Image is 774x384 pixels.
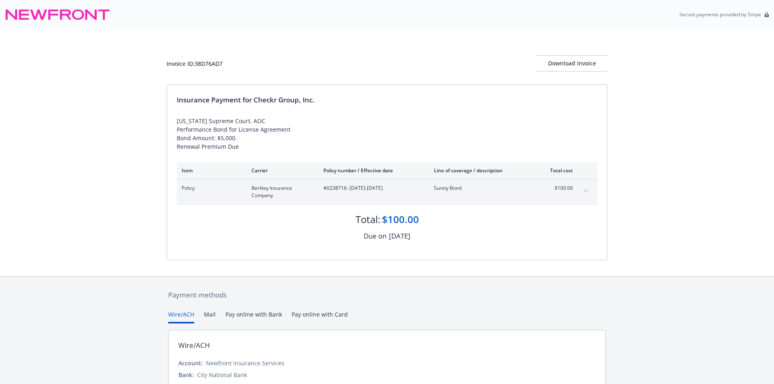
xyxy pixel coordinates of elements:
[206,359,284,367] div: Newfront Insurance Services
[251,167,310,174] div: Carrier
[251,184,310,199] span: Berkley Insurance Company
[292,310,348,323] button: Pay online with Card
[178,359,203,367] div: Account:
[178,340,210,351] div: Wire/ACH
[364,231,386,241] div: Due on
[225,310,282,323] button: Pay online with Bank
[434,167,529,174] div: Line of coverage / description
[542,167,573,174] div: Total cost
[197,371,247,379] div: City National Bank
[168,290,606,300] div: Payment methods
[323,184,421,192] span: #0238716 - [DATE]-[DATE]
[536,55,607,72] button: Download Invoice
[168,310,194,323] button: Wire/ACH
[182,167,238,174] div: Item
[323,167,421,174] div: Policy number / Effective date
[182,184,238,192] span: Policy
[356,213,380,226] div: Total:
[434,184,529,192] span: Surety Bond
[177,117,597,151] div: [US_STATE] Supreme Court, AOC Performance Bond for License Agreement Bond Amount: $5,000. Renewal...
[542,184,573,192] span: $100.00
[579,184,592,197] button: expand content
[389,231,410,241] div: [DATE]
[382,213,419,226] div: $100.00
[204,310,216,323] button: Mail
[177,180,597,204] div: PolicyBerkley Insurance Company#0238716- [DATE]-[DATE]Surety Bond$100.00expand content
[178,371,194,379] div: Bank:
[167,59,223,68] div: Invoice ID: 38D76AD7
[679,11,761,18] p: Secure payments provided by Stripe
[177,95,597,105] div: Insurance Payment for Checkr Group, Inc.
[536,56,607,71] div: Download Invoice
